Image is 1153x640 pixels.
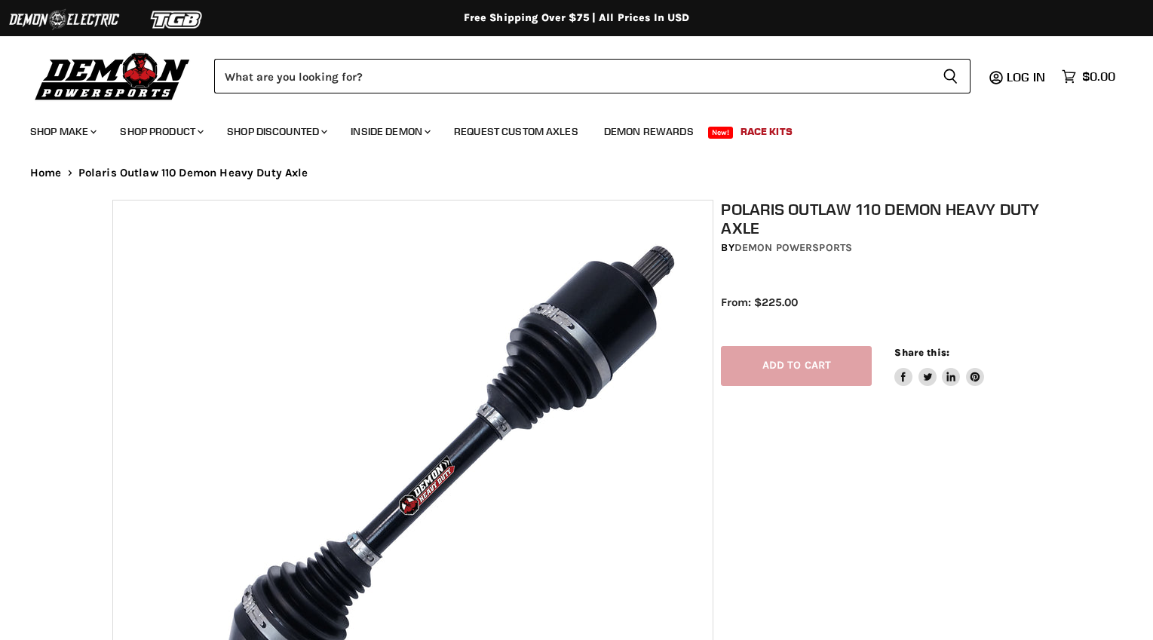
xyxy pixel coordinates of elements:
aside: Share this: [894,346,984,386]
img: Demon Electric Logo 2 [8,5,121,34]
span: Polaris Outlaw 110 Demon Heavy Duty Axle [78,167,308,179]
ul: Main menu [19,110,1112,147]
img: Demon Powersports [30,49,195,103]
a: Demon Powersports [734,241,852,254]
a: Shop Make [19,116,106,147]
a: $0.00 [1054,66,1123,87]
span: Log in [1007,69,1045,84]
form: Product [214,59,971,93]
a: Shop Product [109,116,213,147]
a: Inside Demon [339,116,440,147]
a: Demon Rewards [593,116,705,147]
a: Home [30,167,62,179]
button: Search [931,59,971,93]
a: Log in [1000,70,1054,84]
div: by [721,240,1049,256]
input: Search [214,59,931,93]
span: From: $225.00 [721,296,798,309]
span: $0.00 [1082,69,1115,84]
a: Race Kits [729,116,804,147]
a: Request Custom Axles [443,116,590,147]
img: TGB Logo 2 [121,5,234,34]
span: Share this: [894,347,949,358]
a: Shop Discounted [216,116,336,147]
span: New! [708,127,734,139]
h1: Polaris Outlaw 110 Demon Heavy Duty Axle [721,200,1049,237]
